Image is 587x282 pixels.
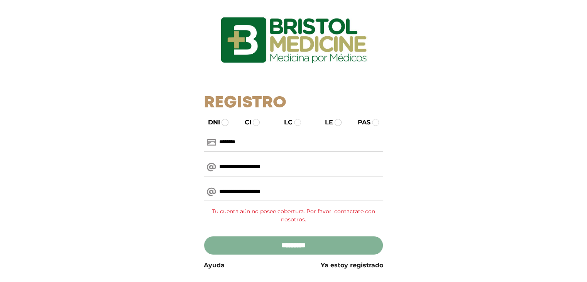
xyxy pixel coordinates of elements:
[351,118,370,127] label: PAS
[204,261,225,270] a: Ayuda
[204,204,383,227] div: Tu cuenta aún no posee cobertura. Por favor, contactate con nosotros.
[201,118,220,127] label: DNI
[204,93,383,113] h1: Registro
[238,118,251,127] label: CI
[277,118,293,127] label: LC
[318,118,333,127] label: LE
[321,261,383,270] a: Ya estoy registrado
